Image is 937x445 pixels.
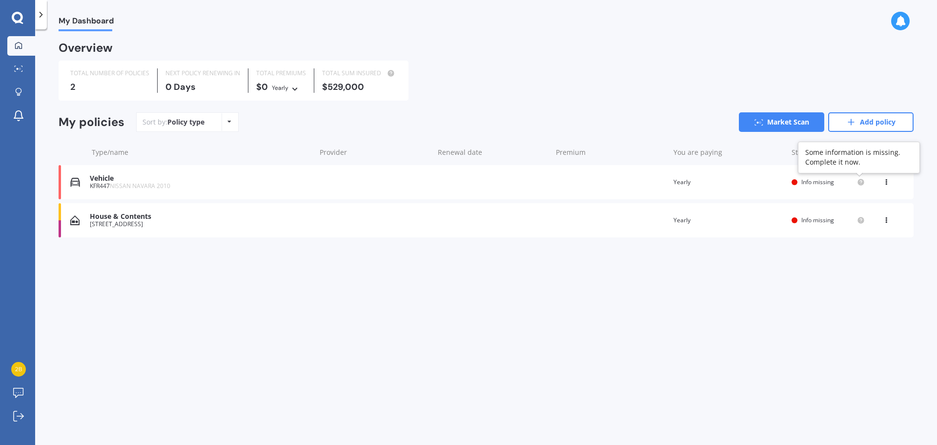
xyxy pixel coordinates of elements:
div: Provider [320,148,430,157]
div: TOTAL SUM INSURED [322,68,397,78]
span: NISSAN NAVARA 2010 [110,182,170,190]
span: Info missing [801,178,834,186]
span: My Dashboard [59,16,114,29]
div: Type/name [92,148,312,157]
div: 0 Days [165,82,240,92]
span: Info missing [801,216,834,224]
div: Overview [59,43,113,53]
img: Vehicle [70,177,80,187]
div: TOTAL PREMIUMS [256,68,306,78]
div: Status [792,148,865,157]
div: Yearly [673,177,784,187]
div: Sort by: [143,117,204,127]
div: $529,000 [322,82,397,92]
div: KFR447 [90,183,311,190]
div: Yearly [272,83,288,93]
a: Add policy [828,112,914,132]
div: [STREET_ADDRESS] [90,221,311,228]
div: 2 [70,82,149,92]
div: You are paying [673,148,784,157]
a: Market Scan [739,112,824,132]
img: House & Contents [70,215,80,225]
div: Policy type [167,117,204,127]
div: Some information is missing. Complete it now. [805,148,913,167]
div: House & Contents [90,212,311,221]
div: Vehicle [90,174,311,183]
div: Renewal date [438,148,548,157]
div: My policies [59,115,124,129]
img: d92f355756a61fc111fec1d799abe6d4 [11,362,26,377]
div: Yearly [673,215,784,225]
div: Premium [556,148,666,157]
div: TOTAL NUMBER OF POLICIES [70,68,149,78]
div: $0 [256,82,306,93]
div: NEXT POLICY RENEWING IN [165,68,240,78]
